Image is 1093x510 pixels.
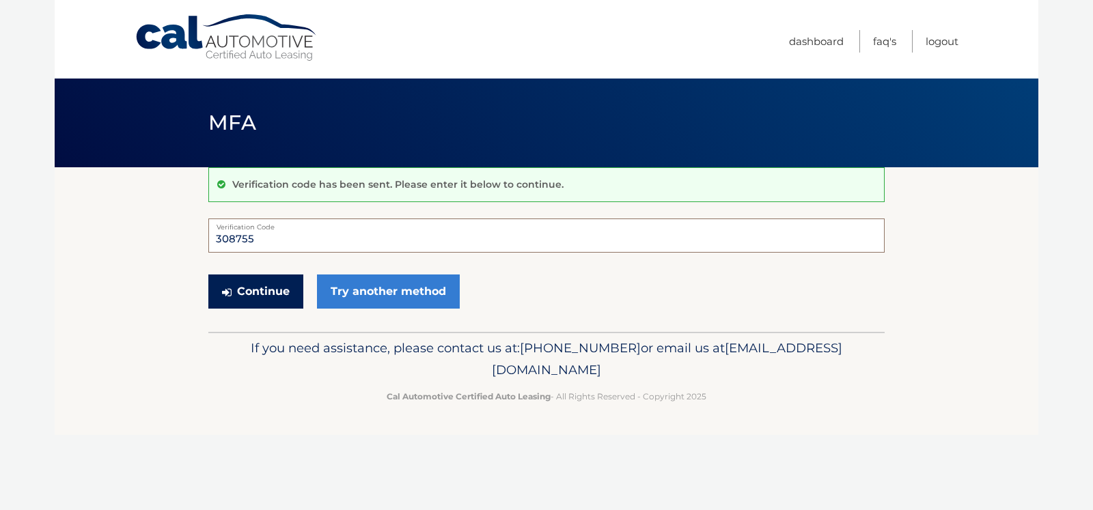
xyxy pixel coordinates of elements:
[492,340,842,378] span: [EMAIL_ADDRESS][DOMAIN_NAME]
[789,30,844,53] a: Dashboard
[387,391,551,401] strong: Cal Automotive Certified Auto Leasing
[208,218,885,253] input: Verification Code
[873,30,896,53] a: FAQ's
[317,274,460,309] a: Try another method
[217,389,876,403] p: - All Rights Reserved - Copyright 2025
[232,178,564,190] p: Verification code has been sent. Please enter it below to continue.
[926,30,958,53] a: Logout
[520,340,641,356] span: [PHONE_NUMBER]
[208,110,256,135] span: MFA
[217,337,876,381] p: If you need assistance, please contact us at: or email us at
[208,274,303,309] button: Continue
[135,14,319,62] a: Cal Automotive
[208,218,885,229] label: Verification Code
